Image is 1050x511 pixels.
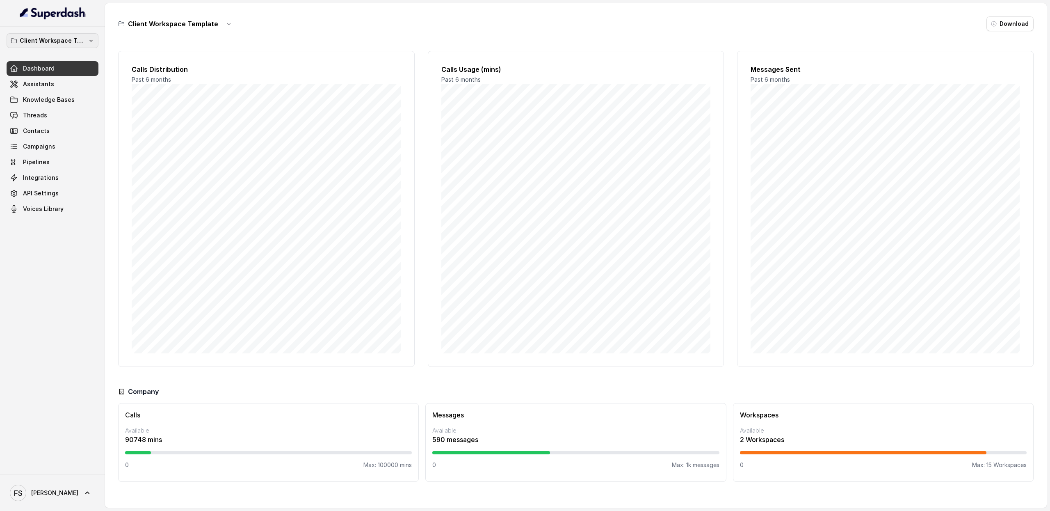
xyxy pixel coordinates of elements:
[7,77,98,92] a: Assistants
[132,76,171,83] span: Past 6 months
[972,461,1027,469] p: Max: 15 Workspaces
[7,202,98,216] a: Voices Library
[20,7,86,20] img: light.svg
[14,489,23,497] text: FS
[23,189,59,197] span: API Settings
[7,61,98,76] a: Dashboard
[23,80,54,88] span: Assistants
[23,111,47,119] span: Threads
[31,489,78,497] span: [PERSON_NAME]
[7,139,98,154] a: Campaigns
[740,461,744,469] p: 0
[432,461,436,469] p: 0
[23,64,55,73] span: Dashboard
[7,92,98,107] a: Knowledge Bases
[128,387,159,396] h3: Company
[7,481,98,504] a: [PERSON_NAME]
[432,426,719,435] p: Available
[441,76,481,83] span: Past 6 months
[125,426,412,435] p: Available
[132,64,401,74] h2: Calls Distribution
[986,16,1034,31] button: Download
[7,155,98,170] a: Pipelines
[751,76,790,83] span: Past 6 months
[751,64,1020,74] h2: Messages Sent
[432,435,719,445] p: 590 messages
[20,36,85,46] p: Client Workspace Template
[125,410,412,420] h3: Calls
[128,19,218,29] h3: Client Workspace Template
[7,124,98,138] a: Contacts
[432,410,719,420] h3: Messages
[363,461,412,469] p: Max: 100000 mins
[441,64,711,74] h2: Calls Usage (mins)
[23,127,50,135] span: Contacts
[125,461,129,469] p: 0
[740,410,1027,420] h3: Workspaces
[23,174,59,182] span: Integrations
[7,170,98,185] a: Integrations
[7,108,98,123] a: Threads
[672,461,719,469] p: Max: 1k messages
[740,426,1027,435] p: Available
[23,96,75,104] span: Knowledge Bases
[740,435,1027,445] p: 2 Workspaces
[23,158,50,166] span: Pipelines
[125,435,412,445] p: 90748 mins
[23,205,64,213] span: Voices Library
[7,33,98,48] button: Client Workspace Template
[7,186,98,201] a: API Settings
[23,142,55,151] span: Campaigns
